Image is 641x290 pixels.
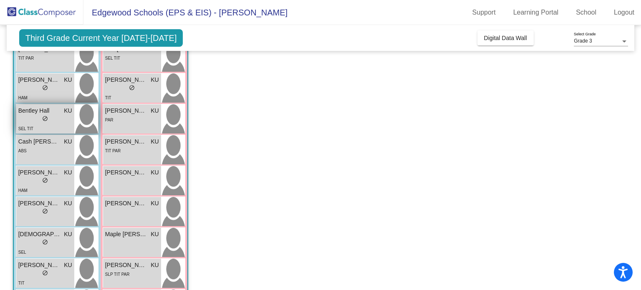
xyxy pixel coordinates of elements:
[64,76,72,84] span: KU
[18,137,60,146] span: Cash [PERSON_NAME]
[607,6,641,19] a: Logout
[105,149,121,153] span: TIT PAR
[151,168,159,177] span: KU
[466,6,502,19] a: Support
[83,6,288,19] span: Edgewood Schools (EPS & EIS) - [PERSON_NAME]
[151,199,159,208] span: KU
[18,281,25,285] span: TIT
[18,188,28,193] span: HAM
[105,96,111,100] span: TIT
[64,230,72,239] span: KU
[18,230,60,239] span: [DEMOGRAPHIC_DATA][PERSON_NAME]
[477,30,534,45] button: Digital Data Wall
[64,261,72,270] span: KU
[18,168,60,177] span: [PERSON_NAME]
[151,76,159,84] span: KU
[18,56,34,61] span: TIT PAR
[42,85,48,91] span: do_not_disturb_alt
[105,106,147,115] span: [PERSON_NAME]
[105,199,147,208] span: [PERSON_NAME]
[18,106,60,115] span: Bentley Hall
[42,208,48,214] span: do_not_disturb_alt
[507,6,565,19] a: Learning Portal
[151,230,159,239] span: KU
[574,38,592,44] span: Grade 3
[484,35,527,41] span: Digital Data Wall
[64,137,72,146] span: KU
[569,6,603,19] a: School
[105,230,147,239] span: Maple [PERSON_NAME]
[64,106,72,115] span: KU
[42,177,48,183] span: do_not_disturb_alt
[129,85,135,91] span: do_not_disturb_alt
[105,261,147,270] span: [PERSON_NAME]
[105,76,147,84] span: [PERSON_NAME]
[18,96,28,100] span: HAM
[105,56,120,61] span: SEL TIT
[18,126,33,131] span: SEL TIT
[105,168,147,177] span: [PERSON_NAME]
[151,137,159,146] span: KU
[105,272,130,277] span: SLP TIT PAR
[105,118,114,122] span: PAR
[151,261,159,270] span: KU
[151,106,159,115] span: KU
[18,250,26,255] span: SEL
[42,270,48,276] span: do_not_disturb_alt
[18,149,27,153] span: ABS
[42,116,48,121] span: do_not_disturb_alt
[64,168,72,177] span: KU
[18,76,60,84] span: [PERSON_NAME]
[42,239,48,245] span: do_not_disturb_alt
[18,199,60,208] span: [PERSON_NAME]
[19,29,183,47] span: Third Grade Current Year [DATE]-[DATE]
[105,137,147,146] span: [PERSON_NAME]
[18,261,60,270] span: [PERSON_NAME]
[64,199,72,208] span: KU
